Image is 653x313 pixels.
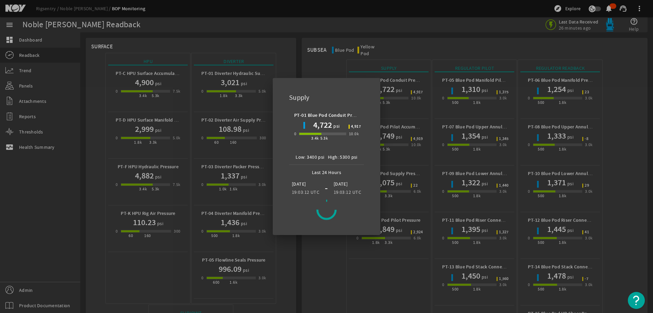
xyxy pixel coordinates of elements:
[294,112,366,119] b: PT-01 Blue Pod Conduit Pressure
[281,86,372,106] div: Supply
[294,130,296,137] div: 0
[334,189,361,195] legacy-datetime-component: 19:03:12 UTC
[349,130,359,137] div: 10.0k
[628,292,645,309] button: Open Resource Center
[322,184,331,192] div: -
[328,153,357,161] div: High: 5300 psi
[332,122,339,130] span: psi
[296,153,324,161] div: Low: 3400 psi
[351,125,361,129] span: 4,917
[313,120,332,130] h1: 4,722
[320,135,328,142] div: 5.3k
[311,135,319,142] div: 3.4k
[334,181,348,187] legacy-datetime-component: [DATE]
[308,165,345,176] span: Last 24 Hours
[292,189,319,195] legacy-datetime-component: 19:03:12 UTC
[292,181,306,187] legacy-datetime-component: [DATE]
